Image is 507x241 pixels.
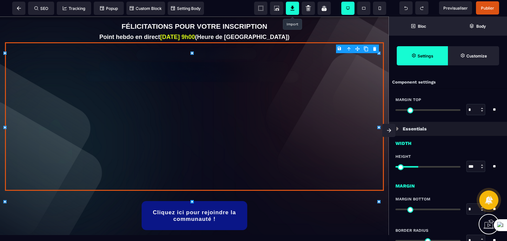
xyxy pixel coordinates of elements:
[389,17,448,36] span: Open Blocks
[395,228,428,233] span: Border Radius
[34,6,48,11] span: SEO
[395,154,411,159] span: Height
[418,53,433,58] strong: Settings
[448,17,507,36] span: Open Layer Manager
[171,6,201,11] span: Setting Body
[389,76,507,89] div: Component settings
[466,53,487,58] strong: Customize
[5,5,384,16] text: FÉLICITATIONS POUR VOTRE INSCRIPTION
[443,6,468,11] span: Previsualiser
[397,46,448,65] span: Settings
[418,24,426,29] strong: Bloc
[481,6,494,11] span: Publier
[396,127,399,131] img: loading
[395,97,421,102] span: Margin Top
[100,6,118,11] span: Popup
[476,24,486,29] strong: Body
[142,185,247,214] button: Cliquez ici pour rejoindre la communauté !
[270,2,283,15] span: Screenshot
[439,1,472,15] span: Preview
[63,6,85,11] span: Tracking
[389,136,507,147] div: Width
[160,17,195,24] b: [DATE] 9h00
[5,16,384,26] text: Point hebdo en direct (Heure de [GEOGRAPHIC_DATA])
[395,196,430,202] span: Margin Bottom
[403,125,427,133] p: Essentials
[448,46,499,65] span: Open Style Manager
[130,6,162,11] span: Custom Block
[389,179,507,190] div: Margin
[254,2,267,15] span: View components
